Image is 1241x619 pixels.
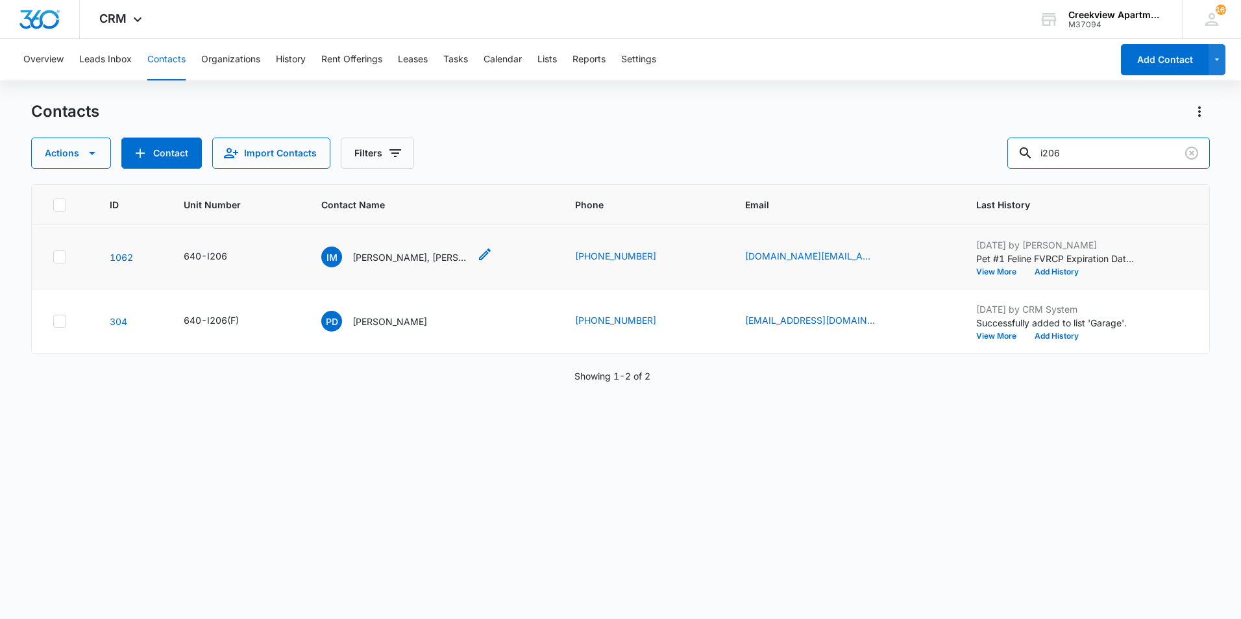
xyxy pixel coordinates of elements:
[321,198,525,212] span: Contact Name
[1216,5,1226,15] span: 162
[575,249,680,265] div: Phone - (352) 457-5268 - Select to Edit Field
[745,249,875,263] a: [DOMAIN_NAME][EMAIL_ADDRESS][DOMAIN_NAME]
[321,247,493,267] div: Contact Name - Ian McClanahan, Christine Gunnett - Select to Edit Field
[398,39,428,80] button: Leases
[184,198,290,212] span: Unit Number
[23,39,64,80] button: Overview
[321,311,342,332] span: PD
[79,39,132,80] button: Leads Inbox
[110,316,127,327] a: Navigate to contact details page for Pamela Doelze
[976,252,1138,265] p: Pet #1 Feline FVRCP Expiration Date changed to [DATE].
[201,39,260,80] button: Organizations
[976,238,1138,252] p: [DATE] by [PERSON_NAME]
[745,198,926,212] span: Email
[31,102,99,121] h1: Contacts
[745,313,875,327] a: [EMAIL_ADDRESS][DOMAIN_NAME]
[1007,138,1210,169] input: Search Contacts
[1026,268,1088,276] button: Add History
[110,252,133,263] a: Navigate to contact details page for Ian McClanahan, Christine Gunnett
[341,138,414,169] button: Filters
[976,302,1138,316] p: [DATE] by CRM System
[352,315,427,328] p: [PERSON_NAME]
[1189,101,1210,122] button: Actions
[976,198,1170,212] span: Last History
[352,250,469,264] p: [PERSON_NAME], [PERSON_NAME]
[1068,10,1163,20] div: account name
[575,198,695,212] span: Phone
[212,138,330,169] button: Import Contacts
[1181,143,1202,164] button: Clear
[184,313,262,329] div: Unit Number - 640-I206(F) - Select to Edit Field
[575,313,656,327] a: [PHONE_NUMBER]
[537,39,557,80] button: Lists
[976,316,1138,330] p: Successfully added to list 'Garage'.
[443,39,468,80] button: Tasks
[572,39,606,80] button: Reports
[1026,332,1088,340] button: Add History
[1121,44,1209,75] button: Add Contact
[276,39,306,80] button: History
[121,138,202,169] button: Add Contact
[745,249,898,265] div: Email - pvtmac.im@gmail.com - Select to Edit Field
[184,249,227,263] div: 640-I206
[110,198,134,212] span: ID
[321,247,342,267] span: IM
[745,313,898,329] div: Email - pameladoelze@gmail.com - Select to Edit Field
[976,268,1026,276] button: View More
[99,12,127,25] span: CRM
[574,369,650,383] p: Showing 1-2 of 2
[31,138,111,169] button: Actions
[321,39,382,80] button: Rent Offerings
[147,39,186,80] button: Contacts
[484,39,522,80] button: Calendar
[621,39,656,80] button: Settings
[1068,20,1163,29] div: account id
[575,313,680,329] div: Phone - (302) 893-2354 - Select to Edit Field
[976,332,1026,340] button: View More
[184,249,251,265] div: Unit Number - 640-I206 - Select to Edit Field
[321,311,450,332] div: Contact Name - Pamela Doelze - Select to Edit Field
[1216,5,1226,15] div: notifications count
[184,313,239,327] div: 640-I206(F)
[575,249,656,263] a: [PHONE_NUMBER]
